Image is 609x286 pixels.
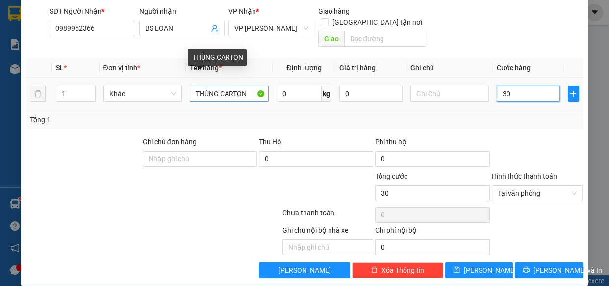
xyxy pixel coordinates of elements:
[94,57,162,92] span: BÒ SỮA 2
[94,8,173,32] div: VP [PERSON_NAME]
[497,64,531,72] span: Cước hàng
[286,64,321,72] span: Định lượng
[375,136,489,151] div: Phí thu hộ
[103,64,140,72] span: Đơn vị tính
[109,86,177,101] span: Khác
[410,86,489,102] input: Ghi Chú
[568,90,579,98] span: plus
[371,266,378,274] span: delete
[445,262,513,278] button: save[PERSON_NAME]
[318,31,344,47] span: Giao
[30,114,236,125] div: Tổng: 1
[30,86,46,102] button: delete
[259,262,350,278] button: [PERSON_NAME]
[259,138,281,146] span: Thu Hộ
[352,262,443,278] button: deleteXóa Thông tin
[94,9,117,20] span: Nhận:
[143,138,197,146] label: Ghi chú đơn hàng
[143,151,257,167] input: Ghi chú đơn hàng
[381,265,424,276] span: Xóa Thông tin
[282,239,374,255] input: Nhập ghi chú
[498,186,577,201] span: Tại văn phòng
[492,172,557,180] label: Hình thức thanh toán
[339,86,403,102] input: 0
[94,63,108,73] span: DĐ:
[8,8,87,30] div: [PERSON_NAME]
[228,7,256,15] span: VP Nhận
[329,17,426,27] span: [GEOGRAPHIC_DATA] tận nơi
[406,58,493,78] th: Ghi chú
[8,30,87,42] div: [PERSON_NAME]
[533,265,602,276] span: [PERSON_NAME] và In
[56,64,64,72] span: SL
[190,86,269,102] input: VD: Bàn, Ghế
[282,225,374,239] div: Ghi chú nội bộ nhà xe
[464,265,516,276] span: [PERSON_NAME]
[453,266,460,274] span: save
[279,265,331,276] span: [PERSON_NAME]
[139,6,225,17] div: Người nhận
[50,6,135,17] div: SĐT Người Nhận
[234,21,308,36] span: VP Phan Rang
[375,172,407,180] span: Tổng cước
[281,208,375,225] div: Chưa thanh toán
[515,262,583,278] button: printer[PERSON_NAME] và In
[318,7,350,15] span: Giao hàng
[8,42,87,56] div: 0933986605
[94,44,173,57] div: 0968567847
[339,64,376,72] span: Giá trị hàng
[211,25,219,32] span: user-add
[375,225,489,239] div: Chi phí nội bộ
[8,8,24,19] span: Gửi:
[322,86,331,102] span: kg
[568,86,579,102] button: plus
[94,32,173,44] div: DUNG
[188,49,247,66] div: THÙNG CARTON
[344,31,426,47] input: Dọc đường
[523,266,530,274] span: printer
